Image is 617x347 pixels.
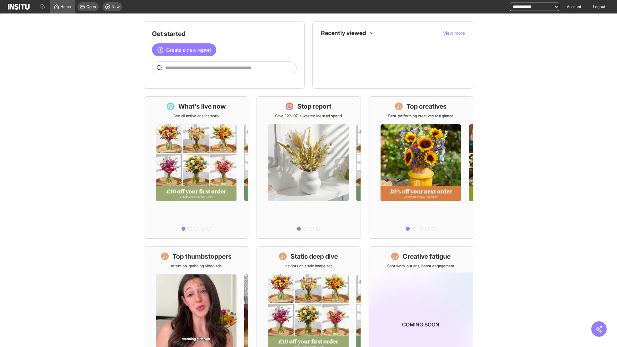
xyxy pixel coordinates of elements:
[86,4,96,9] span: Open
[8,4,30,10] img: Logo
[275,113,342,119] p: Save £221.07 in wasted Meta ad spend
[297,102,331,111] h1: Stop report
[171,263,222,269] p: Attention-grabbing video ads
[443,30,465,36] button: View more
[174,113,219,119] p: See all active ads instantly
[291,252,338,261] h1: Static deep dive
[152,29,297,38] h1: Get started
[256,96,361,239] a: Stop reportSave £221.07 in wasted Meta ad spend
[284,263,333,269] p: Insights on static image ads
[388,113,453,119] p: Best-performing creatives at a glance
[407,102,447,111] h1: Top creatives
[152,43,216,56] button: Create a new report
[112,4,120,9] span: New
[144,96,248,239] a: What's live nowSee all active ads instantly
[173,252,232,261] h1: Top thumbstoppers
[369,96,473,239] a: Top creativesBest-performing creatives at a glance
[178,102,226,111] h1: What's live now
[166,46,211,54] span: Create a new report
[60,4,71,9] span: Home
